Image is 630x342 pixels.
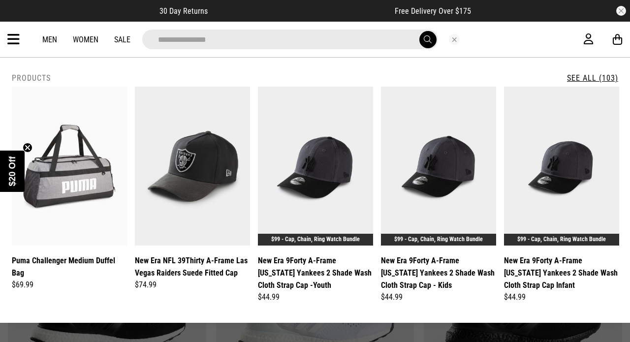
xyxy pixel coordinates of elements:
[258,87,373,246] img: New Era 9forty A-frame New York Yankees 2 Shade Wash Cloth Strap Cap -youth in Grey
[227,6,375,16] iframe: Customer reviews powered by Trustpilot
[135,279,250,291] div: $74.99
[12,279,127,291] div: $69.99
[381,254,496,291] a: New Era 9Forty A-Frame [US_STATE] Yankees 2 Shade Wash Cloth Strap Cap - Kids
[567,73,618,83] a: See All (103)
[271,236,360,243] a: $99 - Cap, Chain, Ring Watch Bundle
[517,236,606,243] a: $99 - Cap, Chain, Ring Watch Bundle
[504,87,619,246] img: New Era 9forty A-frame New York Yankees 2 Shade Wash Cloth Strap Cap Infant in Grey
[23,143,32,153] button: Close teaser
[395,6,471,16] span: Free Delivery Over $175
[504,291,619,303] div: $44.99
[159,6,208,16] span: 30 Day Returns
[449,34,460,45] button: Close search
[394,236,483,243] a: $99 - Cap, Chain, Ring Watch Bundle
[73,35,98,44] a: Women
[42,35,57,44] a: Men
[135,254,250,279] a: New Era NFL 39Thirty A-Frame Las Vegas Raiders Suede Fitted Cap
[12,73,51,83] h2: Products
[114,35,130,44] a: Sale
[8,4,37,33] button: Open LiveChat chat widget
[258,291,373,303] div: $44.99
[12,254,127,279] a: Puma Challenger Medium Duffel Bag
[504,254,619,291] a: New Era 9Forty A-Frame [US_STATE] Yankees 2 Shade Wash Cloth Strap Cap Infant
[135,87,250,246] img: New Era Nfl 39thirty A-frame Las Vegas Raiders Suede Fitted Cap in Grey
[12,87,127,246] img: Puma Challenger Medium Duffel Bag in Grey
[381,291,496,303] div: $44.99
[7,156,17,186] span: $20 Off
[381,87,496,246] img: New Era 9forty A-frame New York Yankees 2 Shade Wash Cloth Strap Cap - Kids in Grey
[258,254,373,291] a: New Era 9Forty A-Frame [US_STATE] Yankees 2 Shade Wash Cloth Strap Cap -Youth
